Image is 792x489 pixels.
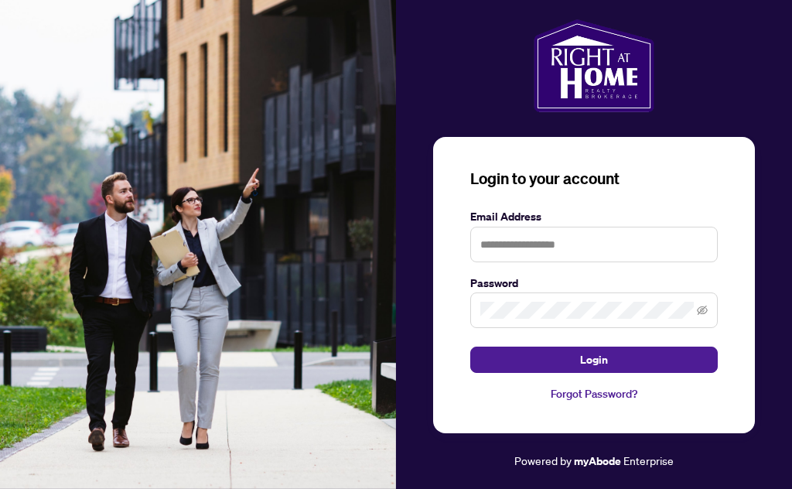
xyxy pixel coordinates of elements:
label: Password [470,275,718,292]
label: Email Address [470,208,718,225]
span: Powered by [514,453,572,467]
h3: Login to your account [470,168,718,190]
img: ma-logo [534,19,654,112]
span: Enterprise [623,453,674,467]
span: eye-invisible [697,305,708,316]
span: Login [580,347,608,372]
a: Forgot Password? [470,385,718,402]
button: Login [470,347,718,373]
a: myAbode [574,453,621,470]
